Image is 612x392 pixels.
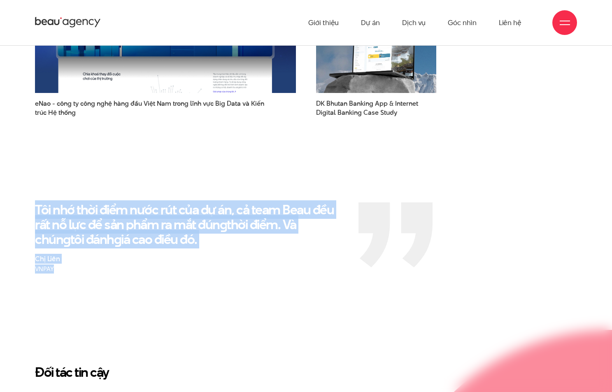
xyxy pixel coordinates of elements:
[35,108,76,117] span: trúc Hệ thống
[35,202,346,247] p: Tôi nhớ thời điểm nước rút của dự án, cả team Beau đều rất nỗ lực để sản phẩm ra mắt đún thời điể...
[35,99,296,120] span: eNao - công ty công nghệ hàng đầu Việt Nam trong lĩnh vực Big Data và Kiến
[35,99,296,120] a: eNao - công ty công nghệ hàng đầu Việt Nam trong lĩnh vực Big Data và Kiếntrúc Hệ thống
[316,108,397,117] span: Digital Banking Case Study
[316,99,436,120] span: DK Bhutan Banking App & Internet
[35,264,346,274] small: VNPAY
[316,99,436,120] a: DK Bhutan Banking App & InternetDigital Banking Case Study
[63,230,70,248] en: g
[114,230,121,248] en: g
[35,255,346,274] div: Chị Liên
[35,364,577,380] h2: Đối tác tin cậy
[220,215,227,234] en: g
